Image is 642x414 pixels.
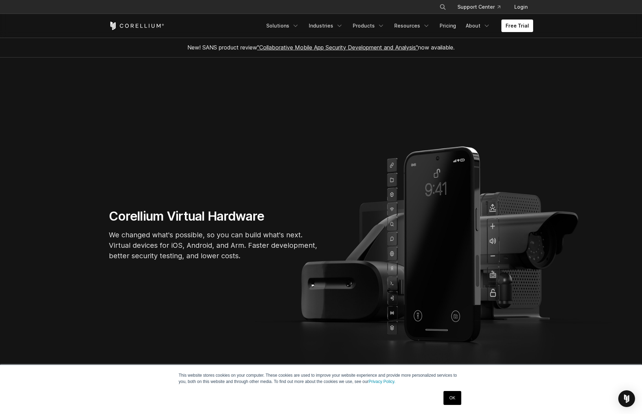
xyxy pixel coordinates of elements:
[349,20,389,32] a: Products
[501,20,533,32] a: Free Trial
[305,20,347,32] a: Industries
[262,20,303,32] a: Solutions
[390,20,434,32] a: Resources
[618,390,635,407] div: Open Intercom Messenger
[109,208,318,224] h1: Corellium Virtual Hardware
[435,20,460,32] a: Pricing
[262,20,533,32] div: Navigation Menu
[436,1,449,13] button: Search
[462,20,494,32] a: About
[109,230,318,261] p: We changed what's possible, so you can build what's next. Virtual devices for iOS, Android, and A...
[509,1,533,13] a: Login
[109,22,164,30] a: Corellium Home
[187,44,455,51] span: New! SANS product review now available.
[368,379,395,384] a: Privacy Policy.
[452,1,506,13] a: Support Center
[257,44,418,51] a: "Collaborative Mobile App Security Development and Analysis"
[431,1,533,13] div: Navigation Menu
[179,372,463,385] p: This website stores cookies on your computer. These cookies are used to improve your website expe...
[443,391,461,405] a: OK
